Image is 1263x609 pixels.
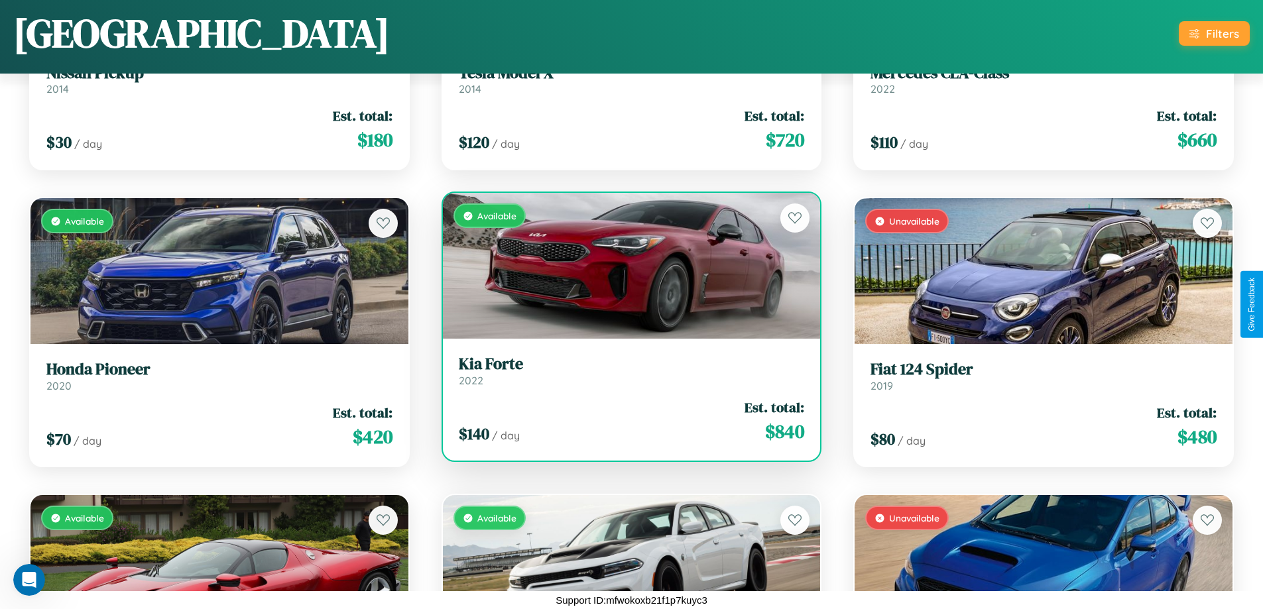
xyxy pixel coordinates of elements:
[459,355,805,374] h3: Kia Forte
[871,379,893,392] span: 2019
[333,403,392,422] span: Est. total:
[898,434,926,447] span: / day
[1177,423,1217,450] span: $ 480
[871,428,895,450] span: $ 80
[766,127,804,153] span: $ 720
[745,106,804,125] span: Est. total:
[13,6,390,60] h1: [GEOGRAPHIC_DATA]
[889,512,939,524] span: Unavailable
[46,360,392,392] a: Honda Pioneer2020
[1247,278,1256,331] div: Give Feedback
[357,127,392,153] span: $ 180
[459,82,481,95] span: 2014
[46,131,72,153] span: $ 30
[459,64,805,96] a: Tesla Model X2014
[459,423,489,445] span: $ 140
[477,512,516,524] span: Available
[1177,127,1217,153] span: $ 660
[459,374,483,387] span: 2022
[871,360,1217,379] h3: Fiat 124 Spider
[353,423,392,450] span: $ 420
[492,429,520,442] span: / day
[871,64,1217,96] a: Mercedes CLA-Class2022
[889,215,939,227] span: Unavailable
[333,106,392,125] span: Est. total:
[74,434,101,447] span: / day
[477,210,516,221] span: Available
[900,137,928,150] span: / day
[871,82,895,95] span: 2022
[46,360,392,379] h3: Honda Pioneer
[459,131,489,153] span: $ 120
[46,428,71,450] span: $ 70
[492,137,520,150] span: / day
[74,137,102,150] span: / day
[65,215,104,227] span: Available
[556,591,707,609] p: Support ID: mfwokoxb21f1p7kuyc3
[745,398,804,417] span: Est. total:
[871,131,898,153] span: $ 110
[871,360,1217,392] a: Fiat 124 Spider2019
[13,564,45,596] iframe: Intercom live chat
[1157,106,1217,125] span: Est. total:
[1179,21,1250,46] button: Filters
[65,512,104,524] span: Available
[46,82,69,95] span: 2014
[765,418,804,445] span: $ 840
[46,64,392,96] a: Nissan Pickup2014
[1157,403,1217,422] span: Est. total:
[459,355,805,387] a: Kia Forte2022
[46,379,72,392] span: 2020
[1206,27,1239,40] div: Filters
